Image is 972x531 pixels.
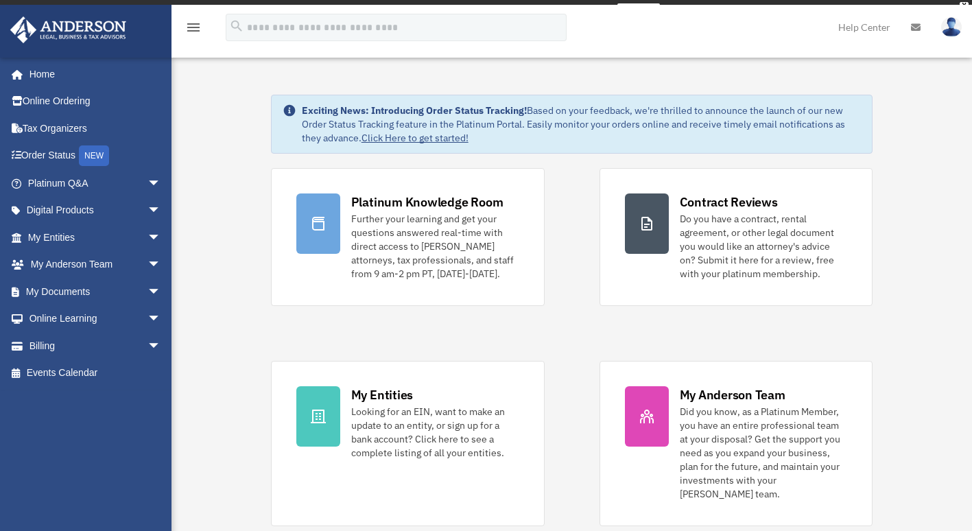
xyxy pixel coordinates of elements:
[10,88,182,115] a: Online Ordering
[680,193,778,211] div: Contract Reviews
[147,278,175,306] span: arrow_drop_down
[617,3,660,20] a: survey
[271,168,545,306] a: Platinum Knowledge Room Further your learning and get your questions answered real-time with dire...
[271,361,545,526] a: My Entities Looking for an EIN, want to make an update to an entity, or sign up for a bank accoun...
[600,361,873,526] a: My Anderson Team Did you know, as a Platinum Member, you have an entire professional team at your...
[312,3,612,20] div: Get a chance to win 6 months of Platinum for free just by filling out this
[361,132,469,144] a: Click Here to get started!
[680,212,848,281] div: Do you have a contract, rental agreement, or other legal document you would like an attorney's ad...
[10,115,182,142] a: Tax Organizers
[941,17,962,37] img: User Pic
[10,305,182,333] a: Online Learningarrow_drop_down
[10,278,182,305] a: My Documentsarrow_drop_down
[147,251,175,279] span: arrow_drop_down
[351,212,519,281] div: Further your learning and get your questions answered real-time with direct access to [PERSON_NAM...
[351,405,519,460] div: Looking for an EIN, want to make an update to an entity, or sign up for a bank account? Click her...
[6,16,130,43] img: Anderson Advisors Platinum Portal
[10,60,175,88] a: Home
[229,19,244,34] i: search
[10,332,182,359] a: Billingarrow_drop_down
[10,197,182,224] a: Digital Productsarrow_drop_down
[10,142,182,170] a: Order StatusNEW
[10,169,182,197] a: Platinum Q&Aarrow_drop_down
[680,405,848,501] div: Did you know, as a Platinum Member, you have an entire professional team at your disposal? Get th...
[680,386,785,403] div: My Anderson Team
[147,224,175,252] span: arrow_drop_down
[10,224,182,251] a: My Entitiesarrow_drop_down
[147,169,175,198] span: arrow_drop_down
[960,2,969,10] div: close
[351,386,413,403] div: My Entities
[147,332,175,360] span: arrow_drop_down
[185,19,202,36] i: menu
[302,104,862,145] div: Based on your feedback, we're thrilled to announce the launch of our new Order Status Tracking fe...
[302,104,527,117] strong: Exciting News: Introducing Order Status Tracking!
[10,251,182,279] a: My Anderson Teamarrow_drop_down
[147,197,175,225] span: arrow_drop_down
[147,305,175,333] span: arrow_drop_down
[79,145,109,166] div: NEW
[351,193,503,211] div: Platinum Knowledge Room
[600,168,873,306] a: Contract Reviews Do you have a contract, rental agreement, or other legal document you would like...
[10,359,182,387] a: Events Calendar
[185,24,202,36] a: menu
